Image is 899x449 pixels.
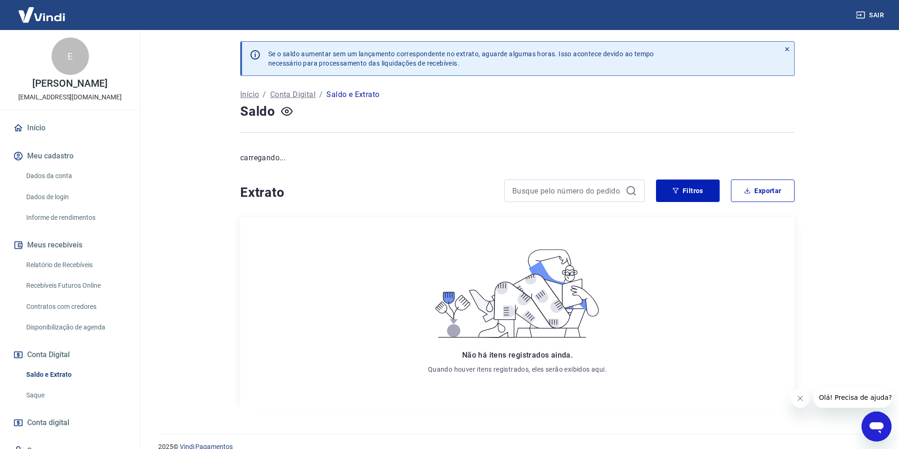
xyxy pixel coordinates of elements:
[512,184,622,198] input: Busque pelo número do pedido
[240,102,275,121] h4: Saldo
[32,79,107,89] p: [PERSON_NAME]
[22,255,129,275] a: Relatório de Recebíveis
[319,89,323,100] p: /
[240,152,795,164] p: carregando...
[270,89,316,100] a: Conta Digital
[11,412,129,433] a: Conta digital
[240,183,493,202] h4: Extrato
[11,0,72,29] img: Vindi
[862,412,892,442] iframe: Button to launch messaging window
[22,386,129,405] a: Saque
[656,180,720,202] button: Filtros
[854,7,888,24] button: Sair
[240,89,259,100] a: Início
[22,365,129,384] a: Saldo e Extrato
[22,187,129,207] a: Dados de login
[22,166,129,186] a: Dados da conta
[326,89,379,100] p: Saldo e Extrato
[462,351,573,359] span: Não há itens registrados ainda.
[11,146,129,166] button: Meu cadastro
[813,387,892,408] iframe: Message from company
[52,37,89,75] div: E
[11,344,129,365] button: Conta Digital
[791,389,810,408] iframe: Close message
[428,365,607,374] p: Quando houver itens registrados, eles serão exibidos aqui.
[22,276,129,295] a: Recebíveis Futuros Online
[22,297,129,316] a: Contratos com credores
[263,89,266,100] p: /
[27,416,69,429] span: Conta digital
[22,318,129,337] a: Disponibilização de agenda
[11,235,129,255] button: Meus recebíveis
[6,7,79,14] span: Olá! Precisa de ajuda?
[18,92,122,102] p: [EMAIL_ADDRESS][DOMAIN_NAME]
[11,118,129,138] a: Início
[268,49,654,68] p: Se o saldo aumentar sem um lançamento correspondente no extrato, aguarde algumas horas. Isso acon...
[731,180,795,202] button: Exportar
[22,208,129,227] a: Informe de rendimentos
